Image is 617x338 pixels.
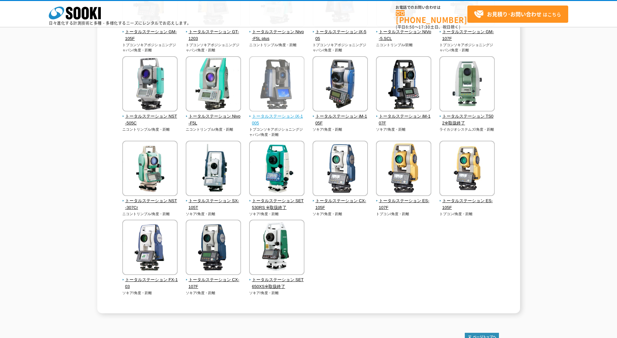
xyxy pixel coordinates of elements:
[313,107,368,126] a: トータルステーション iM-105F
[122,29,178,42] span: トータルステーション GM-105F
[439,127,495,132] p: ライカジオシステムズ/角度・距離
[249,220,304,277] img: トータルステーション SET650XS※取扱終了
[376,211,432,217] p: トプコン/角度・距離
[186,277,241,290] span: トータルステーション CX-107F
[419,24,430,30] span: 17:30
[439,29,495,42] span: トータルステーション GM-107F
[186,220,241,277] img: トータルステーション CX-107F
[439,22,495,42] a: トータルステーション GM-107F
[186,107,241,126] a: トータルステーション Nivo-F5L
[439,211,495,217] p: トプコン/角度・距離
[186,141,241,198] img: トータルステーション SX-105T
[313,127,368,132] p: ソキア/角度・距離
[186,113,241,127] span: トータルステーション Nivo-F5L
[376,56,431,113] img: トータルステーション iM-107F
[122,220,178,277] img: トータルステーション FX-103
[122,277,178,290] span: トータルステーション FX-103
[186,22,241,42] a: トータルステーション GT-1203
[186,290,241,296] p: ソキア/角度・距離
[122,56,178,113] img: トータルステーション NST-505C
[313,141,368,198] img: トータルステーション CX-105F
[376,29,432,42] span: トータルステーション NiVo-5.SCL
[376,113,432,127] span: トータルステーション iM-107F
[249,127,305,137] p: トプコンソキアポジショニングジャパン/角度・距離
[249,29,305,42] span: トータルステーション Nivo-F5L plus
[49,21,191,25] p: 日々進化する計測技術と多種・多様化するニーズにレンタルでお応えします。
[249,141,304,198] img: トータルステーション SET530RS ※取扱終了
[186,198,241,211] span: トータルステーション SX-105T
[122,270,178,290] a: トータルステーション FX-103
[467,6,568,23] a: お見積り･お問い合わせはこちら
[249,56,304,113] img: トータルステーション iX-1005
[439,191,495,211] a: トータルステーション ES-105F
[376,198,432,211] span: トータルステーション ES-107F
[122,191,178,211] a: トータルステーション NST-307Cr
[249,277,305,290] span: トータルステーション SET650XS※取扱終了
[439,56,495,113] img: トータルステーション TS02※取扱終了
[249,198,305,211] span: トータルステーション SET530RS ※取扱終了
[406,24,415,30] span: 8:50
[474,9,561,19] span: はこちら
[313,198,368,211] span: トータルステーション CX-105F
[487,10,542,18] strong: お見積り･お問い合わせ
[313,191,368,211] a: トータルステーション CX-105F
[376,191,432,211] a: トータルステーション ES-107F
[186,42,241,53] p: トプコンソキアポジショニングジャパン/角度・距離
[249,191,305,211] a: トータルステーション SET530RS ※取扱終了
[313,22,368,42] a: トータルステーション iX-505
[439,107,495,126] a: トータルステーション TS02※取扱終了
[122,290,178,296] p: ソキア/角度・距離
[396,10,467,23] a: [PHONE_NUMBER]
[249,42,305,48] p: ニコントリンブル/角度・距離
[249,290,305,296] p: ソキア/角度・距離
[376,127,432,132] p: ソキア/角度・距離
[439,113,495,127] span: トータルステーション TS02※取扱終了
[186,56,241,113] img: トータルステーション Nivo-F5L
[396,6,467,9] span: お電話でのお問い合わせは
[122,22,178,42] a: トータルステーション GM-105F
[313,56,368,113] img: トータルステーション iM-105F
[186,29,241,42] span: トータルステーション GT-1203
[249,107,305,126] a: トータルステーション iX-1005
[313,42,368,53] p: トプコンソキアポジショニングジャパン/角度・距離
[249,22,305,42] a: トータルステーション Nivo-F5L plus
[313,29,368,42] span: トータルステーション iX-505
[186,191,241,211] a: トータルステーション SX-105T
[439,198,495,211] span: トータルステーション ES-105F
[122,141,178,198] img: トータルステーション NST-307Cr
[122,198,178,211] span: トータルステーション NST-307Cr
[439,141,495,198] img: トータルステーション ES-105F
[249,211,305,217] p: ソキア/角度・距離
[122,127,178,132] p: ニコントリンブル/角度・距離
[439,42,495,53] p: トプコンソキアポジショニングジャパン/角度・距離
[122,42,178,53] p: トプコンソキアポジショニングジャパン/角度・距離
[376,42,432,48] p: ニコントリンブル/距離
[122,113,178,127] span: トータルステーション NST-505C
[396,24,460,30] span: (平日 ～ 土日、祝日除く)
[313,211,368,217] p: ソキア/角度・距離
[186,270,241,290] a: トータルステーション CX-107F
[376,22,432,42] a: トータルステーション NiVo-5.SCL
[249,113,305,127] span: トータルステーション iX-1005
[186,211,241,217] p: ソキア/角度・距離
[376,141,431,198] img: トータルステーション ES-107F
[313,113,368,127] span: トータルステーション iM-105F
[122,107,178,126] a: トータルステーション NST-505C
[186,127,241,132] p: ニコントリンブル/角度・距離
[249,270,305,290] a: トータルステーション SET650XS※取扱終了
[122,211,178,217] p: ニコントリンブル/角度・距離
[376,107,432,126] a: トータルステーション iM-107F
